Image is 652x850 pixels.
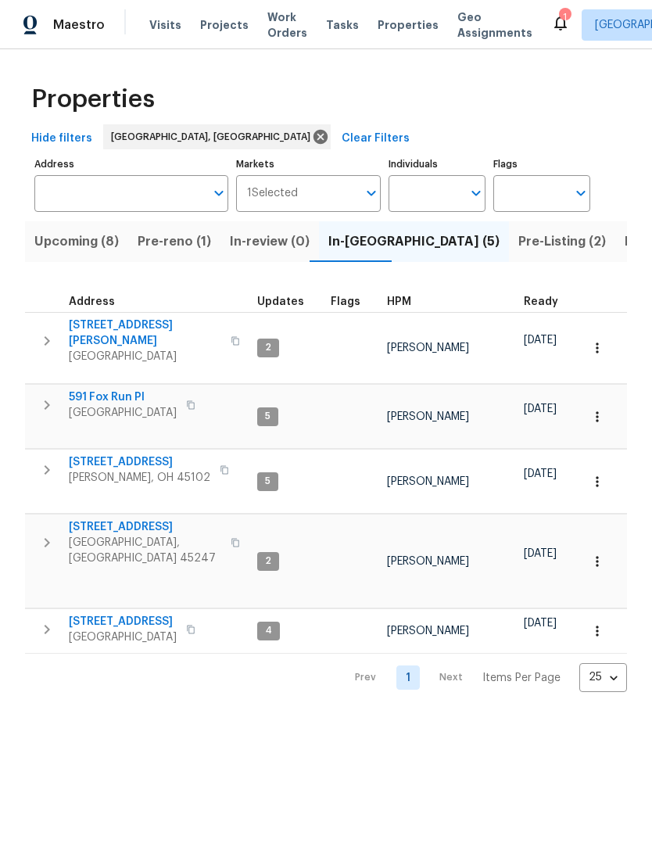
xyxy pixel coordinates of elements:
span: [PERSON_NAME], OH 45102 [69,470,210,486]
label: Flags [493,160,590,169]
span: Properties [378,17,439,33]
span: 591 Fox Run Pl [69,389,177,405]
span: Pre-reno (1) [138,231,211,253]
span: 5 [259,475,277,488]
span: Upcoming (8) [34,231,119,253]
button: Open [360,182,382,204]
span: [DATE] [524,618,557,629]
span: Maestro [53,17,105,33]
span: [DATE] [524,468,557,479]
span: Hide filters [31,129,92,149]
span: [GEOGRAPHIC_DATA], [GEOGRAPHIC_DATA] 45247 [69,535,221,566]
span: Address [69,296,115,307]
span: [STREET_ADDRESS][PERSON_NAME] [69,317,221,349]
button: Clear Filters [335,124,416,153]
span: Updates [257,296,304,307]
span: Work Orders [267,9,307,41]
label: Address [34,160,228,169]
button: Open [465,182,487,204]
button: Hide filters [25,124,99,153]
label: Individuals [389,160,485,169]
span: Geo Assignments [457,9,532,41]
span: 2 [259,341,278,354]
span: Tasks [326,20,359,30]
label: Markets [236,160,382,169]
button: Open [570,182,592,204]
span: [STREET_ADDRESS] [69,454,210,470]
div: [GEOGRAPHIC_DATA], [GEOGRAPHIC_DATA] [103,124,331,149]
button: Open [208,182,230,204]
p: Items Per Page [482,670,561,686]
span: [PERSON_NAME] [387,411,469,422]
span: [PERSON_NAME] [387,476,469,487]
span: [DATE] [524,335,557,346]
span: 1 Selected [247,187,298,200]
span: Projects [200,17,249,33]
span: 5 [259,410,277,423]
span: [GEOGRAPHIC_DATA], [GEOGRAPHIC_DATA] [111,129,317,145]
nav: Pagination Navigation [340,663,627,692]
span: [PERSON_NAME] [387,626,469,637]
span: HPM [387,296,411,307]
span: [DATE] [524,548,557,559]
span: [GEOGRAPHIC_DATA] [69,405,177,421]
span: [STREET_ADDRESS] [69,614,177,629]
span: [STREET_ADDRESS] [69,519,221,535]
span: Flags [331,296,360,307]
div: 1 [559,9,570,25]
span: Visits [149,17,181,33]
span: [PERSON_NAME] [387,343,469,353]
span: Pre-Listing (2) [518,231,606,253]
span: [GEOGRAPHIC_DATA] [69,629,177,645]
div: Earliest renovation start date (first business day after COE or Checkout) [524,296,572,307]
a: Goto page 1 [396,665,420,690]
span: 4 [259,624,278,637]
span: In-[GEOGRAPHIC_DATA] (5) [328,231,500,253]
div: 25 [579,657,627,698]
span: Properties [31,91,155,107]
span: [GEOGRAPHIC_DATA] [69,349,221,364]
span: In-review (0) [230,231,310,253]
span: [DATE] [524,403,557,414]
span: Ready [524,296,558,307]
span: Clear Filters [342,129,410,149]
span: 2 [259,554,278,568]
span: [PERSON_NAME] [387,556,469,567]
